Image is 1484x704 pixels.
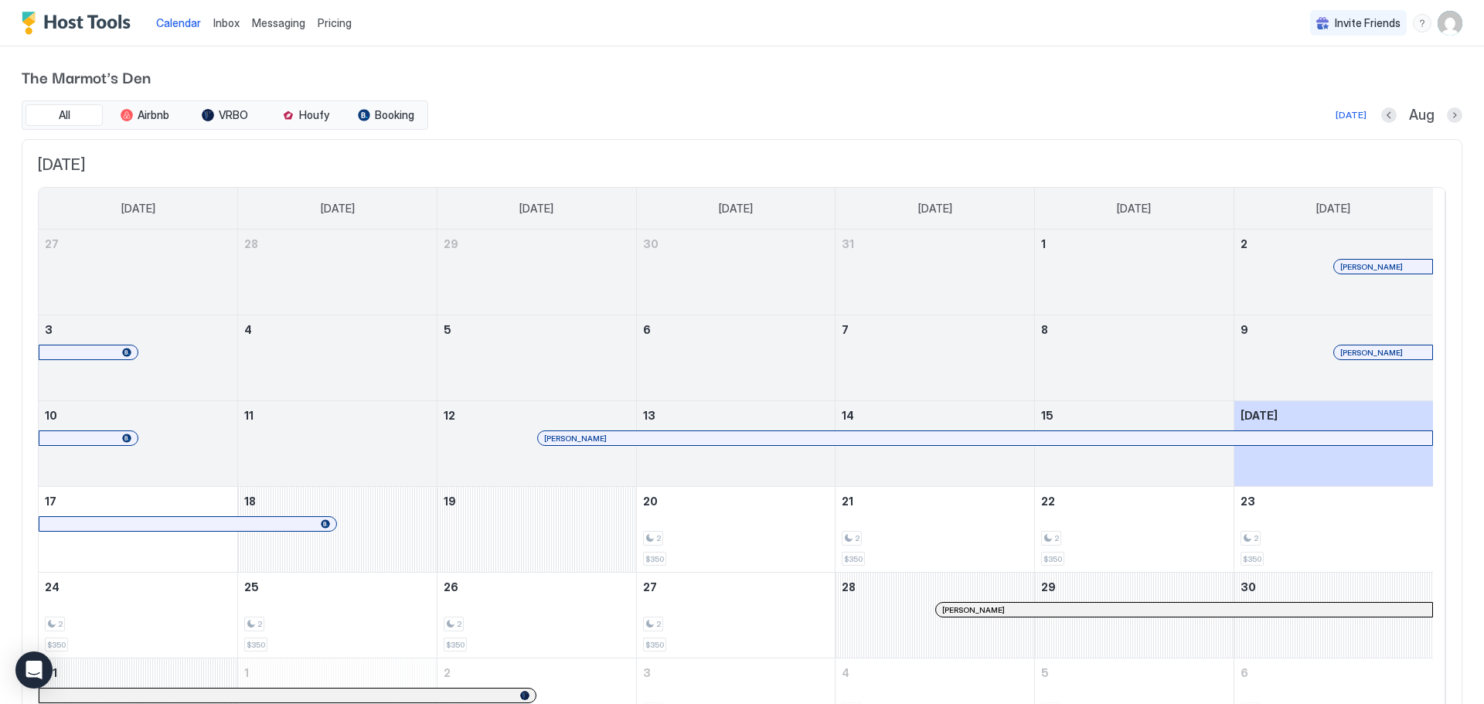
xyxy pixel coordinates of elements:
span: All [59,108,70,122]
span: Inbox [213,16,240,29]
span: $350 [645,640,664,650]
span: 30 [1241,580,1256,593]
span: 3 [643,666,651,679]
td: August 23, 2025 [1234,487,1433,573]
td: August 17, 2025 [39,487,238,573]
span: 4 [244,323,252,336]
span: 24 [45,580,60,593]
a: August 31, 2025 [39,658,237,687]
td: August 15, 2025 [1035,401,1234,487]
td: August 20, 2025 [636,487,836,573]
span: Invite Friends [1335,16,1401,30]
span: Airbnb [138,108,169,122]
td: August 5, 2025 [437,315,636,401]
span: 13 [643,409,655,422]
span: Calendar [156,16,201,29]
a: September 6, 2025 [1234,658,1433,687]
span: 28 [842,580,856,593]
button: Previous month [1381,107,1397,123]
a: August 12, 2025 [437,401,636,430]
td: August 7, 2025 [836,315,1035,401]
a: August 24, 2025 [39,573,237,601]
span: VRBO [219,108,248,122]
td: August 9, 2025 [1234,315,1433,401]
a: July 29, 2025 [437,230,636,258]
a: Monday [305,188,370,230]
a: August 4, 2025 [238,315,437,344]
span: 2 [457,619,461,629]
span: 2 [855,533,859,543]
span: 31 [842,237,854,250]
span: 14 [842,409,854,422]
a: August 6, 2025 [637,315,836,344]
td: August 25, 2025 [238,573,437,658]
span: 6 [643,323,651,336]
a: Calendar [156,15,201,31]
a: August 3, 2025 [39,315,237,344]
div: tab-group [22,100,428,130]
a: Sunday [106,188,171,230]
span: [DATE] [121,202,155,216]
td: August 12, 2025 [437,401,636,487]
a: August 28, 2025 [836,573,1034,601]
td: August 24, 2025 [39,573,238,658]
span: 27 [45,237,59,250]
span: [DATE] [1117,202,1151,216]
a: August 13, 2025 [637,401,836,430]
span: Houfy [299,108,329,122]
a: August 15, 2025 [1035,401,1234,430]
td: July 29, 2025 [437,230,636,315]
span: Booking [375,108,414,122]
span: 1 [1041,237,1046,250]
span: $350 [247,640,265,650]
span: 1 [244,666,249,679]
a: August 25, 2025 [238,573,437,601]
a: Saturday [1301,188,1366,230]
span: 29 [1041,580,1056,593]
div: [PERSON_NAME] [1340,262,1426,272]
span: $350 [645,554,664,564]
a: August 5, 2025 [437,315,636,344]
span: 7 [842,323,849,336]
span: 2 [1254,533,1258,543]
a: Tuesday [504,188,569,230]
td: August 6, 2025 [636,315,836,401]
a: August 20, 2025 [637,487,836,515]
td: August 30, 2025 [1234,573,1433,658]
button: Houfy [267,104,344,126]
a: August 8, 2025 [1035,315,1234,344]
span: [PERSON_NAME] [1340,262,1403,272]
button: Airbnb [106,104,183,126]
a: August 22, 2025 [1035,487,1234,515]
span: 17 [45,495,56,508]
span: 29 [444,237,458,250]
span: [DATE] [719,202,753,216]
span: 6 [1241,666,1248,679]
span: [DATE] [918,202,952,216]
a: Inbox [213,15,240,31]
a: September 3, 2025 [637,658,836,687]
a: August 29, 2025 [1035,573,1234,601]
a: September 4, 2025 [836,658,1034,687]
button: VRBO [186,104,264,126]
a: Thursday [903,188,968,230]
span: $350 [1043,554,1062,564]
td: August 1, 2025 [1035,230,1234,315]
a: September 5, 2025 [1035,658,1234,687]
span: 2 [58,619,63,629]
span: 2 [444,666,451,679]
span: 12 [444,409,455,422]
span: 28 [244,237,258,250]
button: [DATE] [1333,106,1369,124]
a: September 1, 2025 [238,658,437,687]
span: $350 [844,554,863,564]
a: August 19, 2025 [437,487,636,515]
td: August 22, 2025 [1035,487,1234,573]
td: August 3, 2025 [39,315,238,401]
td: August 26, 2025 [437,573,636,658]
td: August 11, 2025 [238,401,437,487]
a: August 18, 2025 [238,487,437,515]
span: 27 [643,580,657,593]
td: August 14, 2025 [836,401,1035,487]
td: August 2, 2025 [1234,230,1433,315]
